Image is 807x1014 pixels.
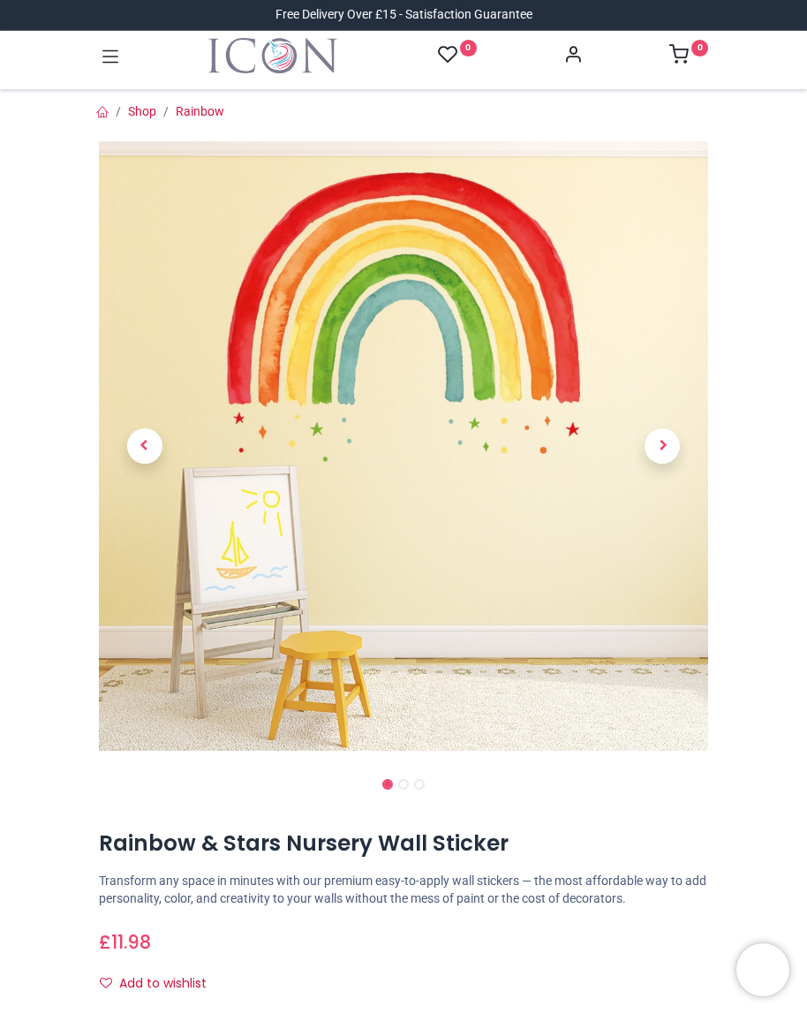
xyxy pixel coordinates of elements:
span: £ [99,929,151,955]
a: Rainbow [176,104,224,118]
a: Logo of Icon Wall Stickers [208,38,337,73]
a: Previous [99,233,191,660]
p: Transform any space in minutes with our premium easy-to-apply wall stickers — the most affordable... [99,873,708,907]
i: Add to wishlist [100,977,112,989]
div: Free Delivery Over £15 - Satisfaction Guarantee [275,6,532,24]
h1: Rainbow & Stars Nursery Wall Sticker [99,829,708,859]
sup: 0 [460,40,477,57]
img: Icon Wall Stickers [208,38,337,73]
a: 0 [669,49,708,64]
button: Add to wishlistAdd to wishlist [99,969,222,999]
img: Rainbow & Stars Nursery Wall Sticker [99,141,708,751]
span: 11.98 [111,929,151,955]
a: 0 [438,44,477,66]
iframe: Brevo live chat [736,943,789,996]
span: Previous [127,428,162,464]
sup: 0 [691,40,708,57]
a: Account Info [563,49,583,64]
a: Next [617,233,709,660]
a: Shop [128,104,156,118]
span: Next [645,428,680,464]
